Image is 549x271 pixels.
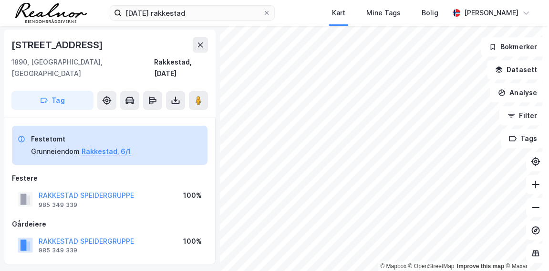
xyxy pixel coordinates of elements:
[31,146,80,157] div: Grunneiendom
[82,146,131,157] button: Rakkestad, 6/1
[499,106,545,125] button: Filter
[183,190,202,201] div: 100%
[487,60,545,79] button: Datasett
[366,7,401,19] div: Mine Tags
[457,263,504,270] a: Improve this map
[501,225,549,271] div: Kontrollprogram for chat
[122,6,263,20] input: Søk på adresse, matrikkel, gårdeiere, leietakere eller personer
[408,263,455,270] a: OpenStreetMap
[31,133,131,145] div: Festetomt
[12,173,207,184] div: Festere
[501,129,545,148] button: Tags
[154,56,208,79] div: Rakkestad, [DATE]
[39,247,77,254] div: 985 349 339
[11,56,154,79] div: 1890, [GEOGRAPHIC_DATA], [GEOGRAPHIC_DATA]
[11,91,93,110] button: Tag
[380,263,406,270] a: Mapbox
[332,7,345,19] div: Kart
[464,7,518,19] div: [PERSON_NAME]
[422,7,438,19] div: Bolig
[39,201,77,209] div: 985 349 339
[15,3,87,23] img: realnor-logo.934646d98de889bb5806.png
[11,37,105,53] div: [STREET_ADDRESS]
[501,225,549,271] iframe: Chat Widget
[183,236,202,247] div: 100%
[481,37,545,56] button: Bokmerker
[490,83,545,102] button: Analyse
[12,218,207,230] div: Gårdeiere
